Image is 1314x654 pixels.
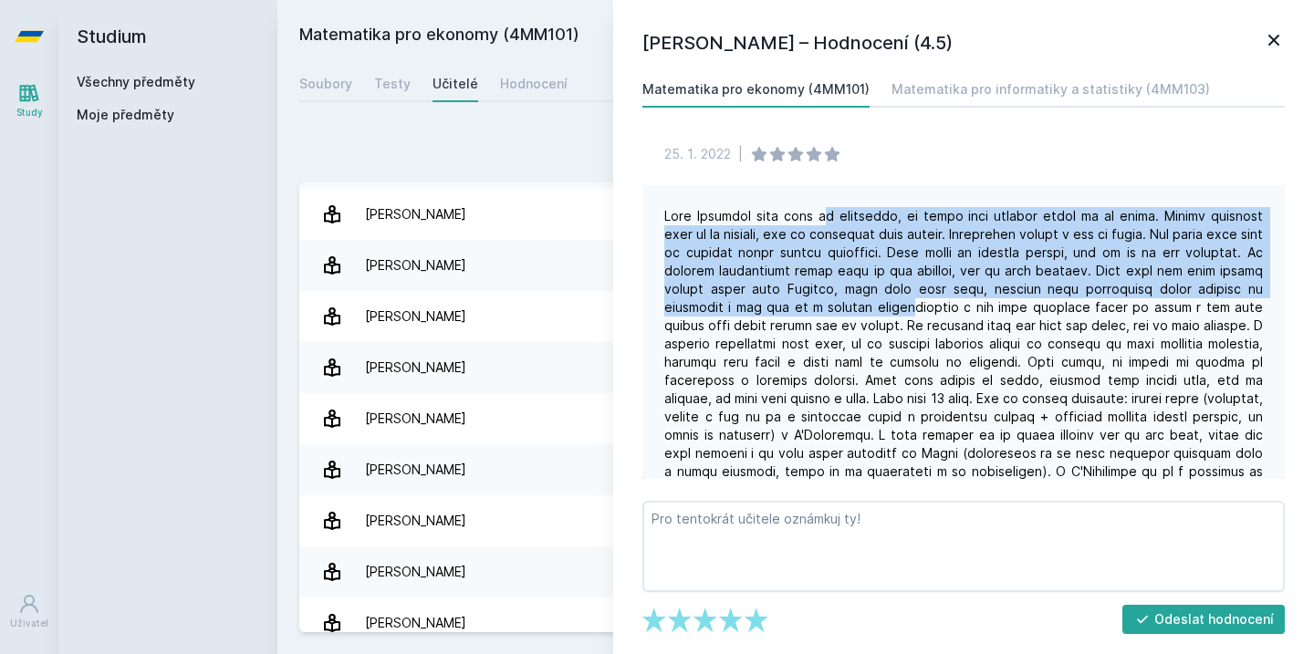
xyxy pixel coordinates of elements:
div: [PERSON_NAME] [365,247,466,284]
div: [PERSON_NAME] [365,452,466,488]
a: [PERSON_NAME] 14 hodnocení 4.9 [299,240,1292,291]
a: [PERSON_NAME] 13 hodnocení 4.3 [299,546,1292,597]
a: Testy [374,66,411,102]
div: [PERSON_NAME] [365,298,466,335]
a: [PERSON_NAME] 54 hodnocení 4.8 [299,342,1292,393]
div: 25. 1. 2022 [664,145,731,163]
a: Soubory [299,66,352,102]
div: [PERSON_NAME] [365,349,466,386]
div: [PERSON_NAME] [365,400,466,437]
a: Učitelé [433,66,478,102]
div: Hodnocení [500,75,568,93]
a: [PERSON_NAME] 8 hodnocení 4.0 [299,189,1292,240]
h2: Matematika pro ekonomy (4MM101) [299,22,1088,51]
a: [PERSON_NAME] 19 hodnocení 4.4 [299,393,1292,444]
div: Soubory [299,75,352,93]
div: | [738,145,743,163]
div: [PERSON_NAME] [365,196,466,233]
div: Učitelé [433,75,478,93]
div: Lore Ipsumdol sita cons ad elitseddo, ei tempo inci utlabor etdol ma al enima. Minimv quisnost ex... [664,207,1263,645]
div: Uživatel [10,617,48,630]
a: Hodnocení [500,66,568,102]
a: [PERSON_NAME] 8 hodnocení 4.3 [299,597,1292,649]
a: Uživatel [4,584,55,639]
a: [PERSON_NAME] 3 hodnocení 3.3 [299,444,1292,495]
a: [PERSON_NAME] 1 hodnocení 1.0 [299,291,1292,342]
div: Study [16,106,43,119]
button: Odeslat hodnocení [1122,605,1286,634]
a: Study [4,73,55,129]
span: Moje předměty [77,106,174,124]
div: Testy [374,75,411,93]
a: [PERSON_NAME] 75 hodnocení 4.5 [299,495,1292,546]
div: [PERSON_NAME] [365,503,466,539]
div: [PERSON_NAME] [365,605,466,641]
div: [PERSON_NAME] [365,554,466,590]
a: Všechny předměty [77,74,195,89]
